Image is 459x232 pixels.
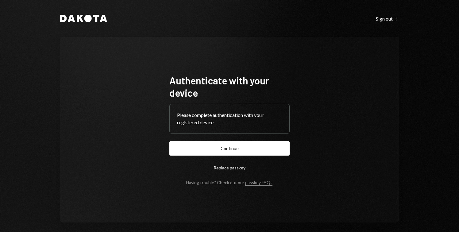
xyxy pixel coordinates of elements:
div: Having trouble? Check out our . [186,180,273,185]
div: Please complete authentication with your registered device. [177,111,282,126]
h1: Authenticate with your device [169,74,290,99]
div: Sign out [376,16,399,22]
a: Sign out [376,15,399,22]
button: Continue [169,141,290,156]
a: passkey FAQs [245,180,272,186]
button: Replace passkey [169,160,290,175]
